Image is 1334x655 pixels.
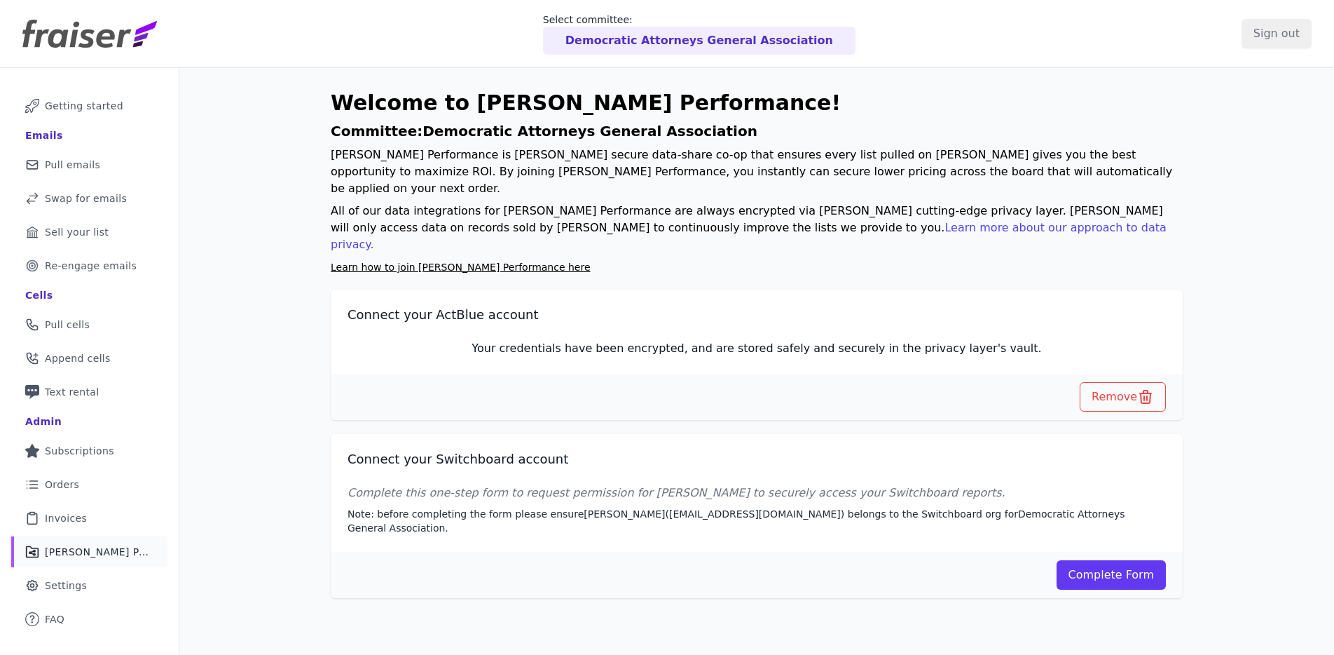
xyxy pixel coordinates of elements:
[11,570,167,601] a: Settings
[331,121,1183,141] h1: Committee: Democratic Attorneys General Association
[45,385,99,399] span: Text rental
[11,604,167,635] a: FAQ
[1057,560,1167,590] a: Complete Form
[331,147,1183,197] p: [PERSON_NAME] Performance is [PERSON_NAME] secure data-share co-op that ensures every list pulled...
[11,377,167,407] a: Text rental
[45,225,109,239] span: Sell your list
[45,259,137,273] span: Re-engage emails
[1242,19,1312,48] input: Sign out
[25,414,62,428] div: Admin
[45,511,87,525] span: Invoices
[331,203,1183,253] p: All of our data integrations for [PERSON_NAME] Performance are always encrypted via [PERSON_NAME]...
[11,469,167,500] a: Orders
[11,149,167,180] a: Pull emails
[11,435,167,466] a: Subscriptions
[11,343,167,374] a: Append cells
[45,158,100,172] span: Pull emails
[45,579,87,593] span: Settings
[25,288,53,302] div: Cells
[11,503,167,534] a: Invoices
[331,90,1183,116] h1: Welcome to [PERSON_NAME] Performance!
[348,507,1166,535] p: Note: before completing the form please ensure [PERSON_NAME] ( [EMAIL_ADDRESS][DOMAIN_NAME] ) bel...
[45,191,127,205] span: Swap for emails
[11,217,167,248] a: Sell your list
[348,451,1166,468] h2: Connect your Switchboard account
[1080,382,1166,412] button: Remove
[11,250,167,281] a: Re-engage emails
[11,536,167,567] a: [PERSON_NAME] Performance
[45,318,90,332] span: Pull cells
[543,13,855,27] p: Select committee:
[348,306,1166,323] h2: Connect your ActBlue account
[11,183,167,214] a: Swap for emails
[45,478,79,492] span: Orders
[45,612,64,626] span: FAQ
[25,128,63,142] div: Emails
[45,351,111,365] span: Append cells
[331,262,591,273] a: Learn how to join [PERSON_NAME] Performance here
[11,90,167,121] a: Getting started
[348,340,1166,357] p: Your credentials have been encrypted, and are stored safely and securely in the privacy layer's v...
[543,13,855,55] a: Select committee: Democratic Attorneys General Association
[11,309,167,340] a: Pull cells
[565,32,833,49] p: Democratic Attorneys General Association
[22,20,157,48] img: Fraiser Logo
[45,545,151,559] span: [PERSON_NAME] Performance
[45,444,114,458] span: Subscriptions
[45,99,123,113] span: Getting started
[348,485,1166,501] p: Complete this one-step form to request permission for [PERSON_NAME] to securely access your Switc...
